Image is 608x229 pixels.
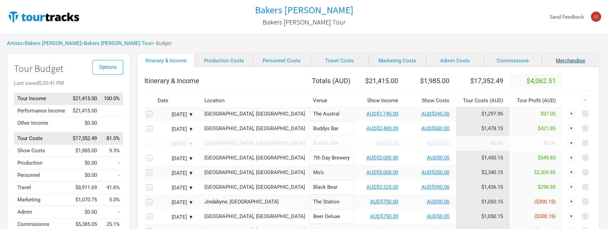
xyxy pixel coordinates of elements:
[201,95,309,107] th: Location
[366,155,398,161] a: AUD$2,000.00
[405,95,456,107] th: Show Costs
[156,171,193,176] div: [DATE] ▼
[100,157,123,169] td: Production as % of Tour Income
[156,185,193,190] div: [DATE] ▼
[421,184,449,190] a: AUD$590.00
[309,209,354,224] input: Beer Deluxe
[510,95,563,107] th: Tour Profit ( AUD )
[100,194,123,206] td: Marketing as % of Tour Income
[14,133,69,145] td: Tour Costs
[14,169,69,182] td: Personnel
[309,180,354,195] input: Black Bear
[370,213,398,219] a: AUD$750.00
[255,5,353,15] a: Bakers [PERSON_NAME]
[22,41,81,46] span: >
[427,140,449,146] a: AUD$0.00
[263,15,346,29] a: Bakers [PERSON_NAME] Tour
[309,95,354,107] th: Venue
[69,157,100,169] td: $0.00
[14,63,123,74] h1: Tour Budget
[14,117,69,129] td: Other Income
[152,41,172,46] span: > Budget
[376,140,398,146] a: AUD$0.00
[456,180,510,195] td: Tour Cost allocation from Production, Personnel, Travel, Marketing, Admin & Commissions
[540,111,555,117] span: $97.05
[354,74,405,88] th: $21,415.00
[526,77,556,85] span: $4,062.51
[204,141,306,146] div: Sydney, Australia
[538,155,555,161] span: $549.85
[14,157,69,169] td: Production
[309,151,354,165] input: 7th Day Brewery
[543,140,555,146] span: $0.00
[550,14,584,20] strong: Send Feedback
[370,199,398,205] a: AUD$750.00
[255,4,353,16] h1: Bakers [PERSON_NAME]
[534,213,555,219] span: ($300.15)
[154,95,199,107] th: Date
[354,95,405,107] th: Show Income
[568,213,575,220] div: ▼
[92,60,123,75] button: Options
[156,141,193,147] div: [DATE] ▼
[14,194,69,206] td: Marketing
[100,105,123,117] td: Performance Income as % of Tour Income
[144,74,309,88] th: Itinerary & Income
[591,12,601,22] img: leigh
[69,93,100,105] td: $21,415.00
[456,195,510,209] td: Tour Cost allocation from Production, Personnel, Travel, Marketing, Admin & Commissions
[534,169,555,175] span: $2,309.85
[100,117,123,129] td: Other Income as % of Tour Income
[69,194,100,206] td: $1,070.75
[421,111,449,117] a: AUD$345.00
[25,40,81,46] a: Bakers [PERSON_NAME]
[581,97,589,104] div: ▼
[14,105,69,117] td: Performance Income
[7,10,81,24] img: TourTracks
[100,93,123,105] td: Tour Income as % of Tour Income
[156,112,193,117] div: [DATE] ▼
[309,195,354,209] input: The Station
[568,139,575,147] div: ▼
[368,53,426,67] a: Marketing Costs
[568,169,575,176] div: ▼
[156,215,193,220] div: [DATE] ▼
[309,165,354,180] input: Mo's
[456,151,510,165] td: Tour Cost allocation from Production, Personnel, Travel, Marketing, Admin & Commissions
[69,133,100,145] td: $17,352.49
[427,213,449,219] a: AUD$0.00
[456,95,510,107] th: Tour Costs ( AUD )
[14,81,123,86] div: Last saved 5:20:41 PM
[426,53,484,67] a: Admin Costs
[14,93,69,105] td: Tour Income
[456,209,510,224] td: Tour Cost allocation from Production, Personnel, Travel, Marketing, Admin & Commissions
[456,121,510,136] td: Tour Cost allocation from Production, Personnel, Travel, Marketing, Admin & Commissions
[100,182,123,194] td: Travel as % of Tour Income
[69,182,100,194] td: $8,911.69
[366,125,398,132] a: AUD$2,400.00
[427,155,449,161] a: AUD$0.00
[204,170,306,175] div: Gold Coast, Australia
[534,199,555,205] span: ($300.15)
[137,53,195,67] a: Itinerary & Income
[427,199,449,205] a: AUD$0.00
[156,127,193,132] div: [DATE] ▼
[484,53,541,67] a: Commissions
[156,200,193,205] div: [DATE] ▼
[309,121,354,136] input: Buddys Bar
[7,40,22,46] a: Artists
[253,53,310,67] a: Personnel Costs
[309,74,354,88] th: Totals ( AUD )
[14,145,69,157] td: Show Costs
[456,74,510,88] th: $17,352.49
[538,184,555,190] span: $298.85
[99,64,117,70] span: Options
[204,155,306,161] div: Brookvale, Australia
[69,169,100,182] td: $0.00
[456,165,510,180] td: Tour Cost allocation from Production, Personnel, Travel, Marketing, Admin & Commissions
[366,111,398,117] a: AUD$1,740.00
[156,156,193,161] div: [DATE] ▼
[204,199,306,204] div: Jindabyne, Australia
[69,206,100,218] td: $0.00
[309,107,354,121] input: The Austral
